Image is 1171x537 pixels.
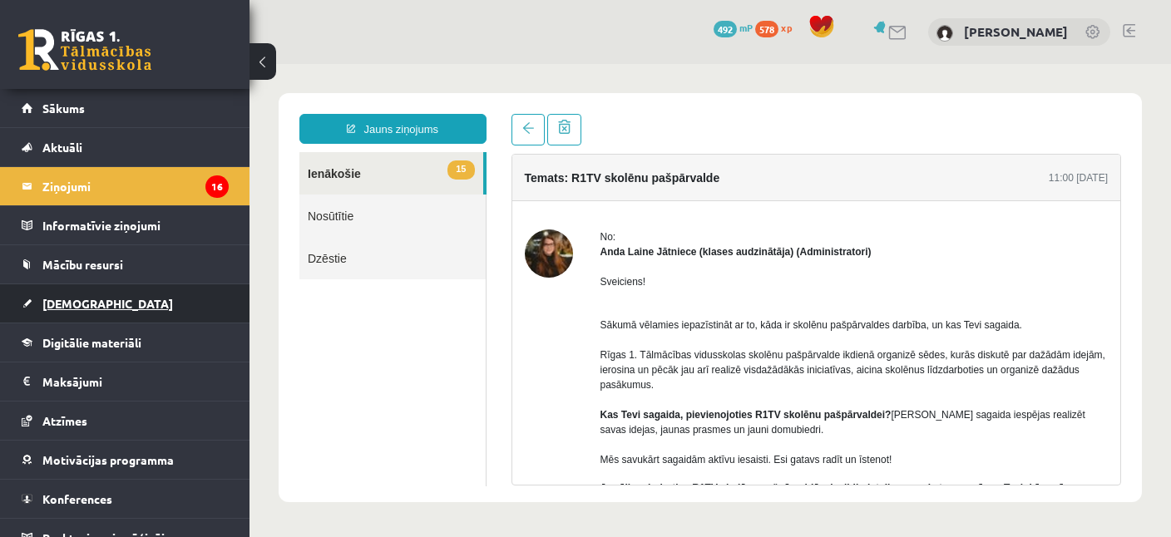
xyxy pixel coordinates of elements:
a: Jauns ziņojums [50,50,237,80]
span: mP [739,21,753,34]
strong: Kas Tevi sagaida, pievienojoties R1TV skolēnu pašpārvaldei? [351,345,642,357]
span: Mācību resursi [42,257,123,272]
legend: Ziņojumi [42,167,229,205]
a: Motivācijas programma [22,441,229,479]
span: Aktuāli [42,140,82,155]
span: Motivācijas programma [42,452,174,467]
div: No: [351,165,859,180]
p: Sākumā vēlamies iepazīstināt ar to, kāda ir skolēnu pašpārvaldes darbība, un kas Tevi sagaida. Rī... [351,239,859,403]
strong: Anda Laine Jātniece (klases audzinātāja) (Administratori) [351,182,622,194]
a: Ziņojumi16 [22,167,229,205]
img: Anda Laine Jātniece (klases audzinātāja) [275,165,324,214]
a: 492 mP [714,21,753,34]
span: 15 [198,96,225,116]
i: 16 [205,175,229,198]
span: 492 [714,21,737,37]
span: Sākums [42,101,85,116]
img: Haralds Romanovskis [936,25,953,42]
a: Dzēstie [50,173,236,215]
a: Rīgas 1. Tālmācības vidusskola [18,29,151,71]
span: 578 [755,21,778,37]
a: Mācību resursi [22,245,229,283]
h4: Temats: R1TV skolēnu pašpārvalde [275,107,471,121]
a: 15Ienākošie [50,88,234,131]
legend: Maksājumi [42,362,229,401]
a: Digitālie materiāli [22,323,229,362]
div: 11:00 [DATE] [799,106,858,121]
a: Maksājumi [22,362,229,401]
a: 578 xp [755,21,800,34]
p: Sveiciens! [351,210,859,225]
span: Atzīmes [42,413,87,428]
span: [DEMOGRAPHIC_DATA] [42,296,173,311]
a: Sākums [22,89,229,127]
a: Nosūtītie [50,131,236,173]
span: Digitālie materiāli [42,335,141,350]
a: [DEMOGRAPHIC_DATA] [22,284,229,323]
a: Konferences [22,480,229,518]
a: Aktuāli [22,128,229,166]
span: xp [781,21,792,34]
a: Informatīvie ziņojumi [22,206,229,244]
a: Atzīmes [22,402,229,440]
legend: Informatīvie ziņojumi [42,206,229,244]
a: [PERSON_NAME] [964,23,1068,40]
span: Konferences [42,491,112,506]
b: Ja vēlies darboties R1TV skolēnu pašpārvaldē, aizpildi pieteikuma anketu, un mēs ar Tevi drīzumā ... [351,418,815,445]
